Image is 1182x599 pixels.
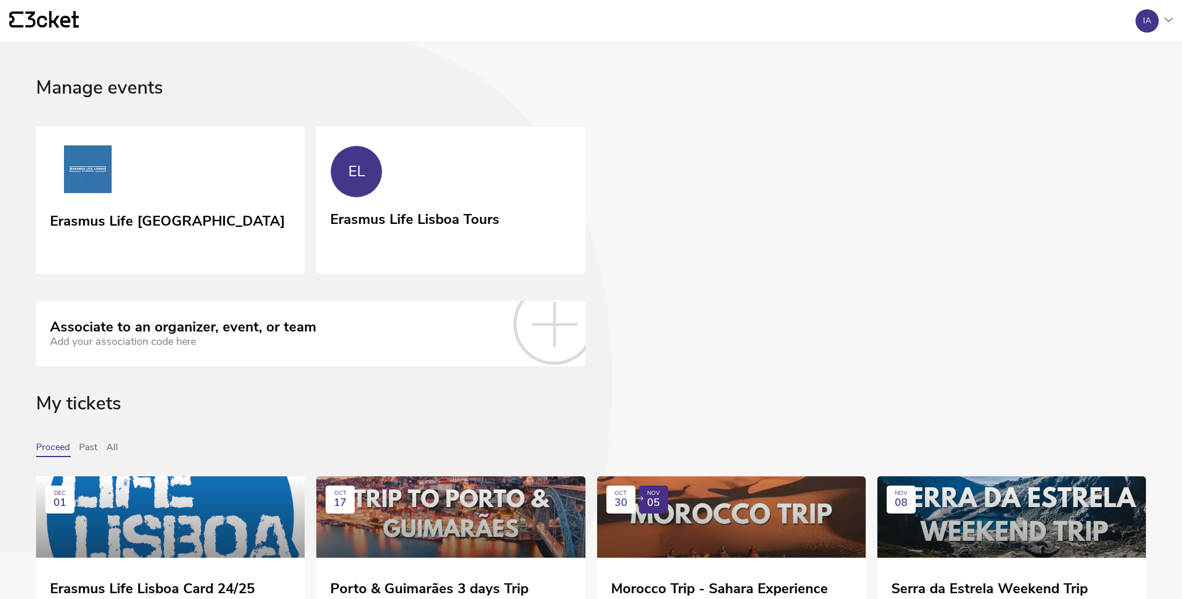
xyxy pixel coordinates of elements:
div: NOV [647,490,660,497]
div: Serra da Estrela Weekend Trip [891,572,1132,597]
div: Manage events [36,77,1146,127]
div: Erasmus Life Lisboa Card 24/25 [50,572,291,597]
a: Associate to an organizer, event, or team Add your association code here [36,301,585,366]
span: 30 [615,497,627,509]
a: {' '} [9,11,79,31]
div: OCT [615,490,627,497]
div: EL [348,163,365,180]
img: Erasmus Life Lisboa [50,145,126,198]
span: 08 [895,497,908,509]
span: 05 [647,497,660,509]
div: Erasmus Life [GEOGRAPHIC_DATA] [50,209,285,230]
g: {' '} [9,12,23,28]
div: OCT [334,490,347,497]
button: Proceed [36,442,70,457]
div: Morocco Trip - Sahara Experience [611,572,852,597]
span: 17 [334,497,347,509]
div: NOV [895,490,908,497]
div: Add your association code here [50,336,316,348]
div: IA [1143,16,1151,26]
a: Erasmus Life Lisboa Erasmus Life [GEOGRAPHIC_DATA] [36,127,305,274]
button: Past [79,442,97,457]
div: Associate to an organizer, event, or team [50,319,316,336]
div: Erasmus Life Lisboa Tours [330,207,499,228]
div: DEC [54,490,66,497]
button: All [106,442,118,457]
span: 01 [53,497,66,509]
a: EL Erasmus Life Lisboa Tours [316,127,585,272]
div: My tickets [36,393,1146,443]
div: Porto & Guimarães 3 days Trip [330,572,571,597]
